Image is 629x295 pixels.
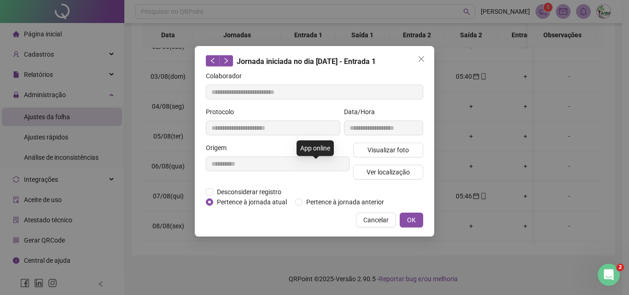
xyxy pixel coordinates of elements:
iframe: Intercom live chat [598,264,620,286]
span: close [418,55,425,63]
label: Protocolo [206,107,240,117]
span: right [223,58,229,64]
span: Pertence à jornada anterior [303,197,388,207]
label: Colaborador [206,71,248,81]
span: Desconsiderar registro [213,187,285,197]
span: left [210,58,216,64]
span: Cancelar [363,215,389,225]
label: Data/Hora [344,107,381,117]
button: left [206,55,220,66]
button: Close [414,52,429,66]
button: Visualizar foto [353,143,423,157]
span: OK [407,215,416,225]
span: Ver localização [367,167,410,177]
div: Jornada iniciada no dia [DATE] - Entrada 1 [206,55,423,67]
button: right [219,55,233,66]
span: Pertence à jornada atual [213,197,291,207]
span: Visualizar foto [367,145,409,155]
button: Cancelar [356,213,396,227]
span: 2 [617,264,624,271]
label: Origem [206,143,233,153]
div: App online [297,140,334,156]
button: OK [400,213,423,227]
button: Ver localização [353,165,423,179]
